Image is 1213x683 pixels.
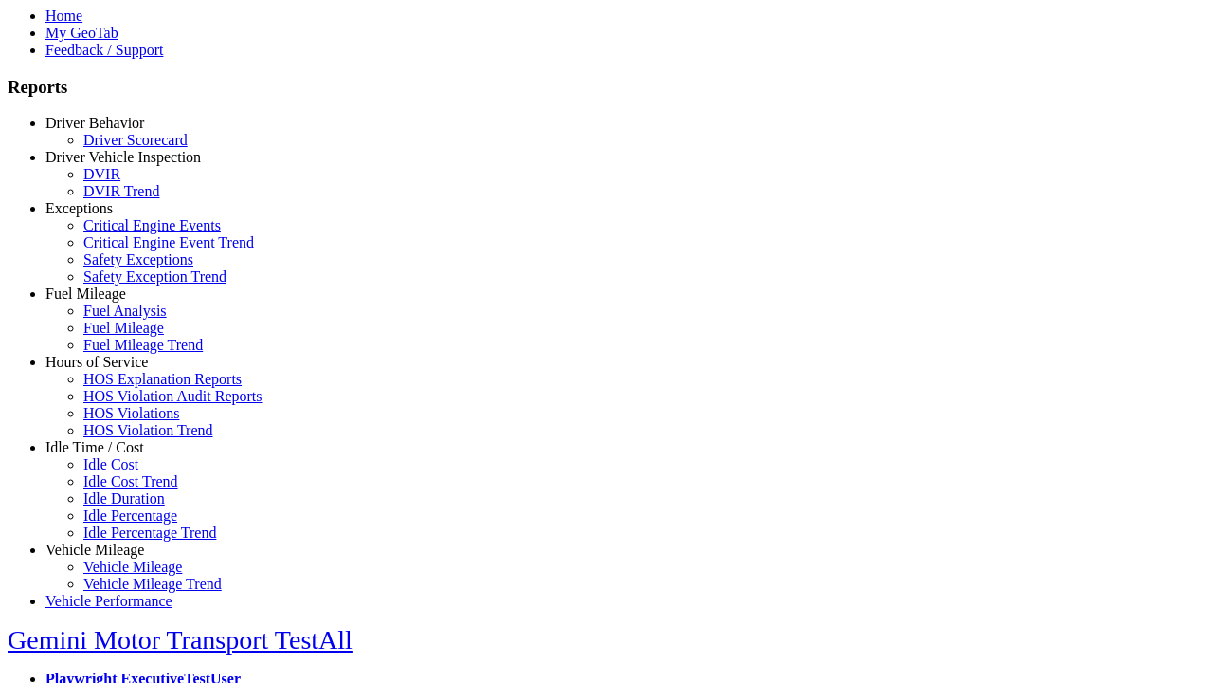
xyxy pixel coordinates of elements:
a: Vehicle Mileage [45,542,144,558]
a: Safety Exception Trend [83,268,226,285]
a: My GeoTab [45,25,118,41]
a: Feedback / Support [45,42,163,58]
a: Idle Percentage Trend [83,525,216,541]
a: Exceptions [45,200,113,216]
a: Vehicle Mileage Trend [83,576,222,592]
a: Vehicle Performance [45,593,172,609]
a: Driver Vehicle Inspection [45,149,201,165]
a: HOS Violation Audit Reports [83,388,263,404]
a: Idle Percentage [83,508,177,524]
a: Home [45,8,82,24]
a: Driver Behavior [45,115,144,131]
a: Fuel Mileage [83,320,164,336]
a: Fuel Mileage Trend [83,337,203,353]
a: Idle Duration [83,490,165,507]
a: DVIR [83,166,120,182]
a: Idle Cost [83,456,138,472]
a: Driver Scorecard [83,132,188,148]
a: HOS Violations [83,405,179,421]
a: Fuel Analysis [83,303,167,319]
a: Idle Time / Cost [45,439,144,455]
a: Gemini Motor Transport TestAll [8,625,353,655]
a: HOS Explanation Reports [83,371,242,387]
a: Fuel Mileage [45,286,126,302]
a: Hours of Service [45,354,148,370]
a: HOS Violation Trend [83,422,213,438]
a: Vehicle Mileage [83,559,182,575]
a: Safety Exceptions [83,251,193,268]
a: Critical Engine Events [83,217,221,233]
h3: Reports [8,77,1205,98]
a: Idle Cost Trend [83,473,178,489]
a: Critical Engine Event Trend [83,234,254,250]
a: DVIR Trend [83,183,159,199]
